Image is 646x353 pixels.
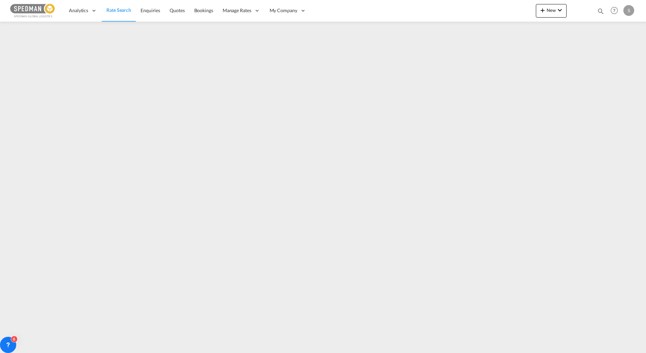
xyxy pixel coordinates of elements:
[539,6,547,14] md-icon: icon-plus 400-fg
[223,7,251,14] span: Manage Rates
[10,3,56,18] img: c12ca350ff1b11efb6b291369744d907.png
[608,5,623,17] div: Help
[141,7,160,13] span: Enquiries
[170,7,184,13] span: Quotes
[194,7,213,13] span: Bookings
[106,7,131,13] span: Rate Search
[623,5,634,16] div: S
[608,5,620,16] span: Help
[556,6,564,14] md-icon: icon-chevron-down
[536,4,567,18] button: icon-plus 400-fgNewicon-chevron-down
[270,7,297,14] span: My Company
[539,7,564,13] span: New
[69,7,88,14] span: Analytics
[597,7,604,15] md-icon: icon-magnify
[597,7,604,18] div: icon-magnify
